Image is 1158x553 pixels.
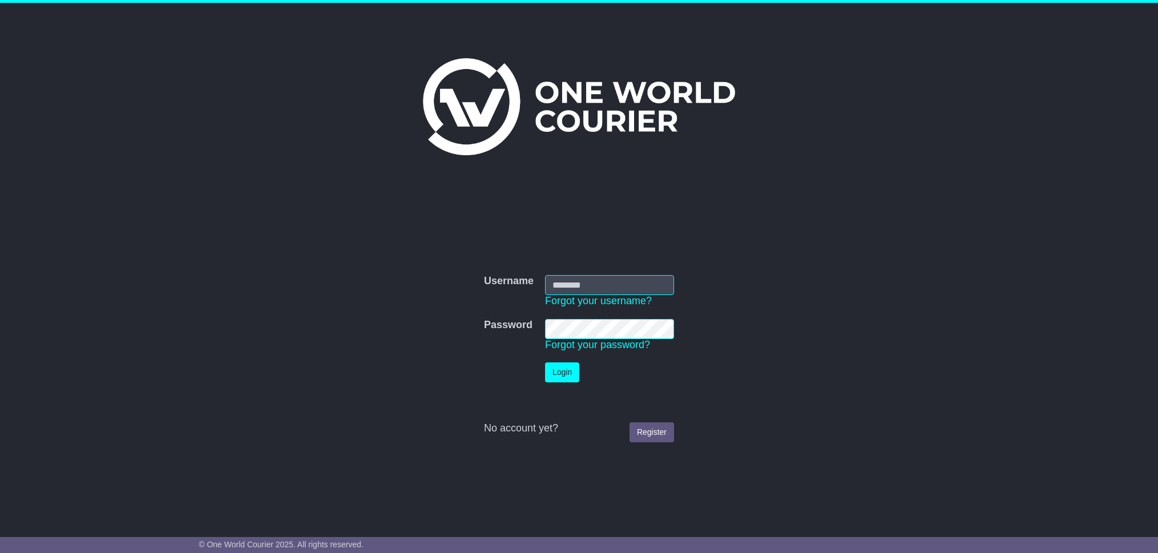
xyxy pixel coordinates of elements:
[630,422,674,442] a: Register
[484,422,674,435] div: No account yet?
[423,58,735,155] img: One World
[545,339,650,350] a: Forgot your password?
[484,319,532,332] label: Password
[545,295,652,306] a: Forgot your username?
[199,540,364,549] span: © One World Courier 2025. All rights reserved.
[545,362,579,382] button: Login
[484,275,534,288] label: Username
